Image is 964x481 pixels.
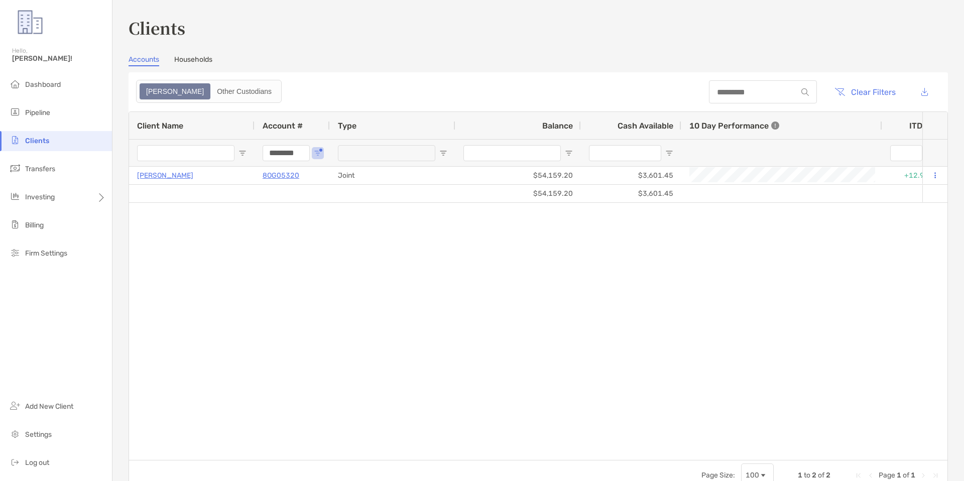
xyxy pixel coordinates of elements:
[689,112,779,139] div: 10 Day Performance
[882,167,942,184] div: +12.93%
[812,471,816,479] span: 2
[129,55,159,66] a: Accounts
[25,402,73,411] span: Add New Client
[25,108,50,117] span: Pipeline
[9,400,21,412] img: add_new_client icon
[909,121,934,131] div: ITD
[798,471,802,479] span: 1
[618,121,673,131] span: Cash Available
[455,185,581,202] div: $54,159.20
[25,249,67,258] span: Firm Settings
[879,471,895,479] span: Page
[238,149,247,157] button: Open Filter Menu
[137,121,183,131] span: Client Name
[25,137,49,145] span: Clients
[129,16,948,39] h3: Clients
[25,80,61,89] span: Dashboard
[542,121,573,131] span: Balance
[137,145,234,161] input: Client Name Filter Input
[141,84,209,98] div: Zoe
[665,149,673,157] button: Open Filter Menu
[818,471,824,479] span: of
[9,218,21,230] img: billing icon
[9,162,21,174] img: transfers icon
[9,428,21,440] img: settings icon
[701,471,735,479] div: Page Size:
[263,145,310,161] input: Account # Filter Input
[25,458,49,467] span: Log out
[931,471,939,479] div: Last Page
[263,169,299,182] a: 8OG05320
[746,471,759,479] div: 100
[911,471,915,479] span: 1
[25,430,52,439] span: Settings
[804,471,810,479] span: to
[581,167,681,184] div: $3,601.45
[25,165,55,173] span: Transfers
[9,456,21,468] img: logout icon
[9,190,21,202] img: investing icon
[565,149,573,157] button: Open Filter Menu
[827,81,903,103] button: Clear Filters
[919,471,927,479] div: Next Page
[439,149,447,157] button: Open Filter Menu
[9,78,21,90] img: dashboard icon
[25,193,55,201] span: Investing
[9,106,21,118] img: pipeline icon
[589,145,661,161] input: Cash Available Filter Input
[137,169,193,182] a: [PERSON_NAME]
[867,471,875,479] div: Previous Page
[25,221,44,229] span: Billing
[855,471,863,479] div: First Page
[12,54,106,63] span: [PERSON_NAME]!
[9,134,21,146] img: clients icon
[330,167,455,184] div: Joint
[581,185,681,202] div: $3,601.45
[903,471,909,479] span: of
[9,247,21,259] img: firm-settings icon
[174,55,212,66] a: Households
[338,121,356,131] span: Type
[826,471,830,479] span: 2
[455,167,581,184] div: $54,159.20
[263,121,303,131] span: Account #
[463,145,561,161] input: Balance Filter Input
[897,471,901,479] span: 1
[211,84,277,98] div: Other Custodians
[136,80,282,103] div: segmented control
[314,149,322,157] button: Open Filter Menu
[12,4,48,40] img: Zoe Logo
[890,145,922,161] input: ITD Filter Input
[801,88,809,96] img: input icon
